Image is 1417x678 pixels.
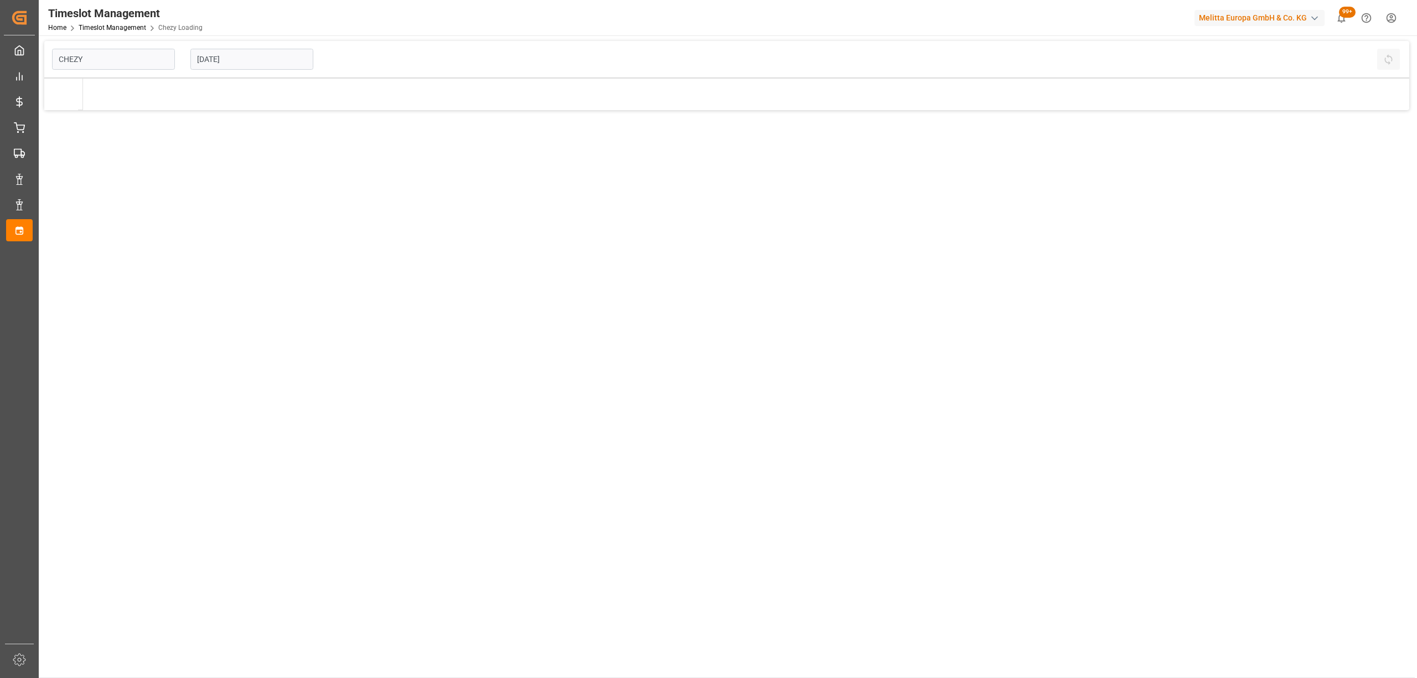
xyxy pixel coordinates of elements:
[1194,7,1329,28] button: Melitta Europa GmbH & Co. KG
[48,5,203,22] div: Timeslot Management
[1329,6,1354,30] button: show 100 new notifications
[48,24,66,32] a: Home
[52,49,175,70] input: Type to search/select
[79,24,146,32] a: Timeslot Management
[1339,7,1356,18] span: 99+
[190,49,313,70] input: DD-MM-YYYY
[1194,10,1325,26] div: Melitta Europa GmbH & Co. KG
[1354,6,1379,30] button: Help Center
